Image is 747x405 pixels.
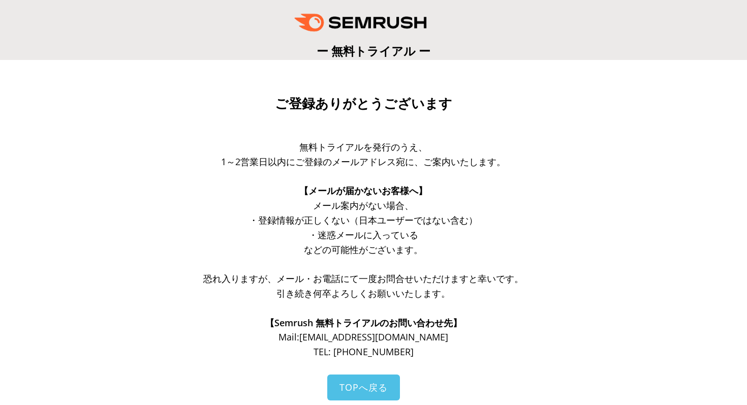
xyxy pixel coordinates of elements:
span: TOPへ戻る [339,381,388,393]
span: 無料トライアルを発行のうえ、 [299,141,427,153]
span: 【メールが届かないお客様へ】 [299,184,427,197]
span: 引き続き何卒よろしくお願いいたします。 [276,287,450,299]
span: ご登録ありがとうございます [275,96,452,111]
a: TOPへ戻る [327,375,400,400]
span: ・登録情報が正しくない（日本ユーザーではない含む） [249,214,478,226]
span: TEL: [PHONE_NUMBER] [314,346,414,358]
span: 1～2営業日以内にご登録のメールアドレス宛に、ご案内いたします。 [221,155,506,168]
span: Mail: [EMAIL_ADDRESS][DOMAIN_NAME] [278,331,448,343]
span: 【Semrush 無料トライアルのお問い合わせ先】 [265,317,462,329]
span: ー 無料トライアル ー [317,43,430,59]
span: 恐れ入りますが、メール・お電話にて一度お問合せいただけますと幸いです。 [203,272,523,285]
span: などの可能性がございます。 [304,243,423,256]
span: メール案内がない場合、 [313,199,414,211]
span: ・迷惑メールに入っている [308,229,418,241]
